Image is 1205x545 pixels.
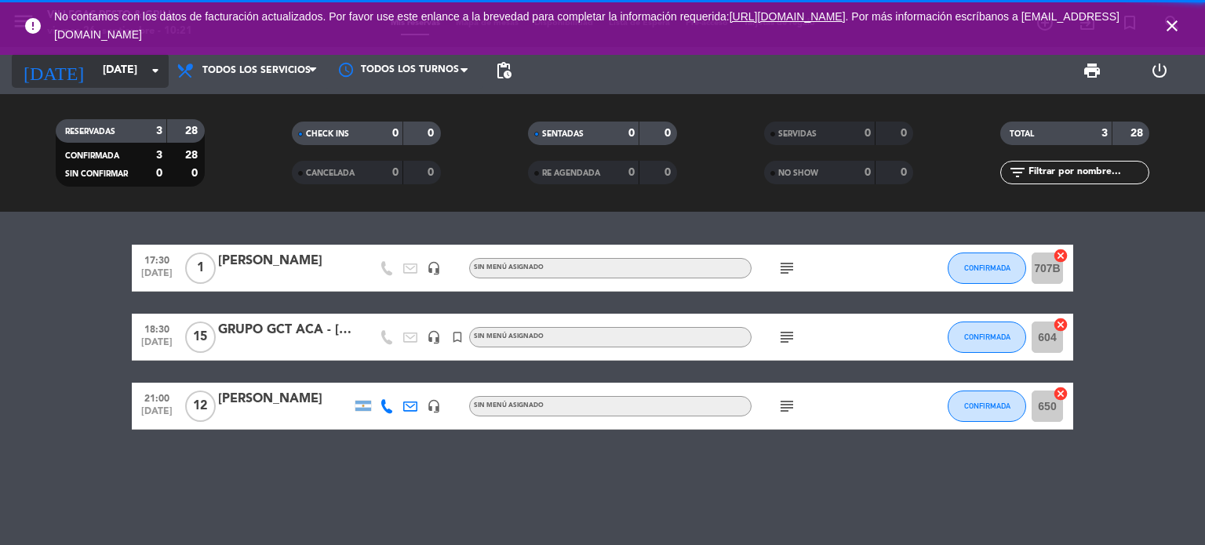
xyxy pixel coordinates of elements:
div: GRUPO GCT ACA - [DATE] [218,320,351,340]
i: close [1163,16,1181,35]
span: [DATE] [137,406,177,424]
i: filter_list [1008,163,1027,182]
div: LOG OUT [1126,47,1193,94]
span: Sin menú asignado [474,402,544,409]
strong: 0 [628,167,635,178]
span: TOTAL [1010,130,1034,138]
button: CONFIRMADA [948,253,1026,284]
i: error [24,16,42,35]
span: RE AGENDADA [542,169,600,177]
span: 21:00 [137,388,177,406]
span: No contamos con los datos de facturación actualizados. Por favor use este enlance a la brevedad p... [54,10,1119,41]
span: CONFIRMADA [964,263,1010,272]
i: subject [777,259,796,278]
span: 17:30 [137,250,177,268]
span: SERVIDAS [778,130,817,138]
div: [PERSON_NAME] [218,251,351,271]
i: headset_mic [427,261,441,275]
i: cancel [1053,317,1068,332]
i: subject [777,397,796,416]
span: CHECK INS [306,130,349,138]
a: . Por más información escríbanos a [EMAIL_ADDRESS][DOMAIN_NAME] [54,10,1119,41]
i: cancel [1053,386,1068,401]
strong: 0 [901,128,910,139]
strong: 28 [185,125,201,136]
div: [PERSON_NAME] [218,389,351,409]
span: Sin menú asignado [474,264,544,271]
a: [URL][DOMAIN_NAME] [730,10,846,23]
span: SENTADAS [542,130,584,138]
strong: 0 [628,128,635,139]
span: RESERVADAS [65,128,115,136]
span: Todos los servicios [202,65,311,76]
span: 18:30 [137,319,177,337]
input: Filtrar por nombre... [1027,164,1149,181]
strong: 0 [392,128,399,139]
strong: 0 [865,128,871,139]
span: 1 [185,253,216,284]
strong: 0 [428,128,437,139]
span: CANCELADA [306,169,355,177]
span: pending_actions [494,61,513,80]
span: CONFIRMADA [964,332,1010,341]
i: arrow_drop_down [146,61,165,80]
strong: 0 [664,167,674,178]
strong: 0 [156,168,162,179]
i: power_settings_new [1150,61,1169,80]
strong: 28 [1130,128,1146,139]
strong: 0 [664,128,674,139]
strong: 0 [191,168,201,179]
strong: 0 [428,167,437,178]
span: [DATE] [137,268,177,286]
i: headset_mic [427,399,441,413]
strong: 3 [1101,128,1108,139]
span: NO SHOW [778,169,818,177]
button: CONFIRMADA [948,322,1026,353]
i: turned_in_not [450,330,464,344]
i: cancel [1053,248,1068,263]
span: CONFIRMADA [65,152,119,160]
strong: 28 [185,150,201,161]
strong: 3 [156,150,162,161]
strong: 0 [392,167,399,178]
strong: 0 [901,167,910,178]
span: Sin menú asignado [474,333,544,340]
span: SIN CONFIRMAR [65,170,128,178]
i: [DATE] [12,53,95,88]
span: 15 [185,322,216,353]
i: subject [777,328,796,347]
span: print [1083,61,1101,80]
i: headset_mic [427,330,441,344]
strong: 0 [865,167,871,178]
span: 12 [185,391,216,422]
strong: 3 [156,125,162,136]
button: CONFIRMADA [948,391,1026,422]
span: CONFIRMADA [964,401,1010,410]
span: [DATE] [137,337,177,355]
